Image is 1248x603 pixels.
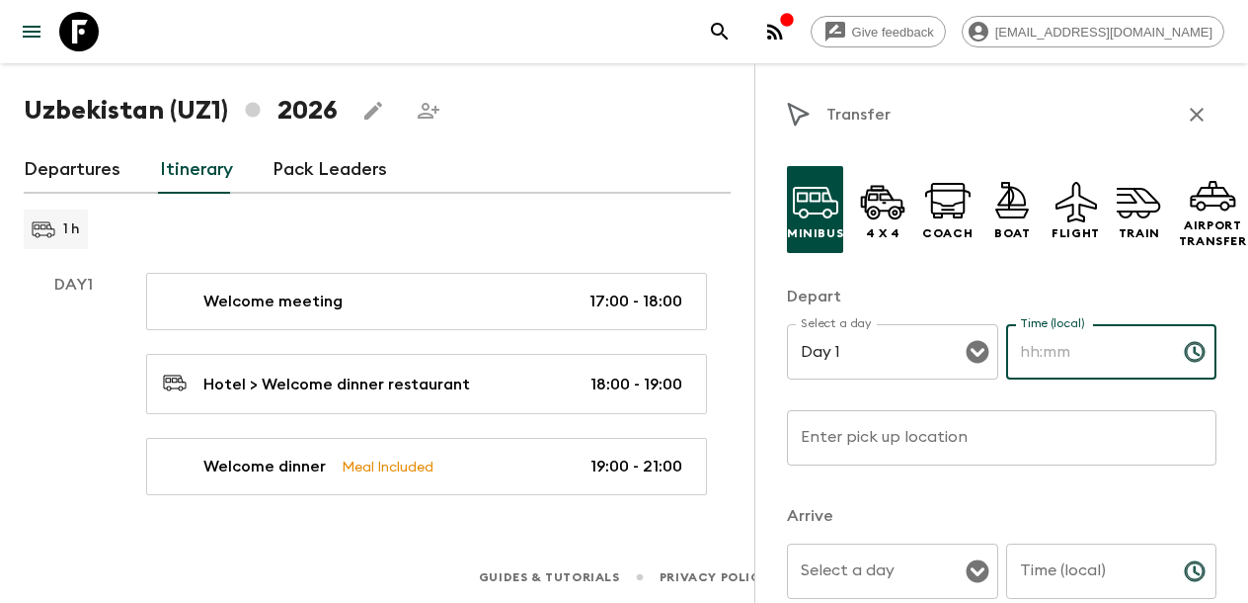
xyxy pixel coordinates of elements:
[24,91,338,130] h1: Uzbekistan (UZ1) 2026
[826,103,891,127] p: Transfer
[160,146,233,194] a: Itinerary
[787,504,1216,528] p: Arrive
[353,91,393,130] button: Edit this itinerary
[12,12,51,51] button: menu
[342,456,433,477] p: Meal Included
[203,290,343,313] p: Welcome meeting
[1006,544,1168,599] input: hh:mm
[273,146,387,194] a: Pack Leaders
[63,219,80,239] p: 1 h
[811,16,946,47] a: Give feedback
[964,558,991,585] button: Open
[994,225,1030,241] p: Boat
[841,25,945,40] span: Give feedback
[1179,217,1247,249] p: Airport Transfer
[962,16,1224,47] div: [EMAIL_ADDRESS][DOMAIN_NAME]
[1052,225,1100,241] p: Flight
[409,91,448,130] span: Share this itinerary
[146,273,707,330] a: Welcome meeting17:00 - 18:00
[203,455,326,478] p: Welcome dinner
[700,12,740,51] button: search adventures
[801,315,871,332] label: Select a day
[590,455,682,478] p: 19:00 - 21:00
[203,373,470,396] p: Hotel > Welcome dinner restaurant
[590,373,682,396] p: 18:00 - 19:00
[589,290,682,313] p: 17:00 - 18:00
[146,354,707,414] a: Hotel > Welcome dinner restaurant18:00 - 19:00
[1175,552,1214,591] button: Choose time
[1175,332,1214,372] button: Choose time
[146,438,707,495] a: Welcome dinnerMeal Included19:00 - 21:00
[1020,315,1084,332] label: Time (local)
[866,225,900,241] p: 4 x 4
[660,566,769,588] a: Privacy Policy
[24,146,120,194] a: Departures
[922,225,973,241] p: Coach
[787,285,1216,308] p: Depart
[787,225,843,241] p: Minibus
[984,25,1223,40] span: [EMAIL_ADDRESS][DOMAIN_NAME]
[479,566,620,588] a: Guides & Tutorials
[1119,225,1160,241] p: Train
[24,273,122,297] p: Day 1
[1006,324,1168,380] input: hh:mm
[964,338,991,366] button: Open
